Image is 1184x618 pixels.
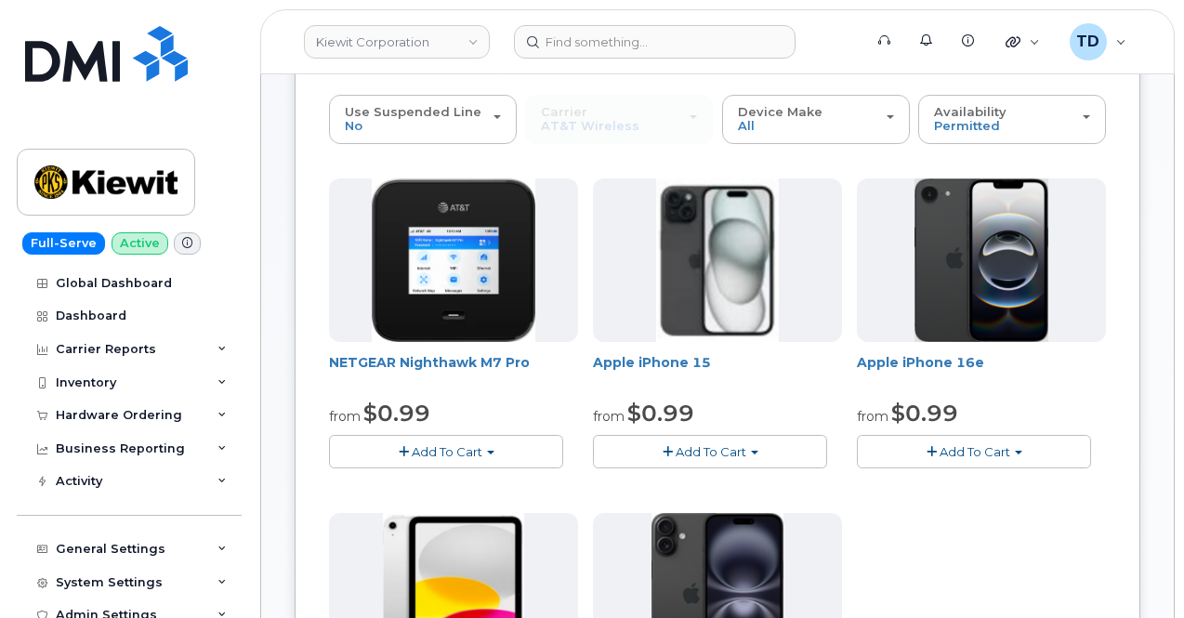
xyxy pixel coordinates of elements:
[412,444,482,459] span: Add To Cart
[363,400,430,427] span: $0.99
[329,408,361,425] small: from
[857,353,1106,390] div: Apple iPhone 16e
[1057,23,1139,60] div: Tauriq Dixon
[329,354,530,371] a: NETGEAR Nighthawk M7 Pro
[934,104,1006,119] span: Availability
[676,444,746,459] span: Add To Cart
[1103,537,1170,604] iframe: Messenger Launcher
[329,353,578,390] div: NETGEAR Nighthawk M7 Pro
[1076,31,1099,53] span: TD
[738,118,755,133] span: All
[993,23,1053,60] div: Quicklinks
[940,444,1010,459] span: Add To Cart
[304,25,490,59] a: Kiewit Corporation
[329,95,517,143] button: Use Suspended Line No
[593,408,625,425] small: from
[345,104,481,119] span: Use Suspended Line
[857,435,1091,467] button: Add To Cart
[593,354,711,371] a: Apple iPhone 15
[891,400,958,427] span: $0.99
[345,118,362,133] span: No
[914,178,1048,342] img: iphone16e.png
[656,178,780,342] img: iphone15.jpg
[857,354,984,371] a: Apple iPhone 16e
[738,104,822,119] span: Device Make
[934,118,1000,133] span: Permitted
[329,435,563,467] button: Add To Cart
[514,25,796,59] input: Find something...
[857,408,888,425] small: from
[627,400,694,427] span: $0.99
[593,353,842,390] div: Apple iPhone 15
[372,178,535,342] img: nighthawk_m7_pro.png
[918,95,1106,143] button: Availability Permitted
[722,95,910,143] button: Device Make All
[593,435,827,467] button: Add To Cart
